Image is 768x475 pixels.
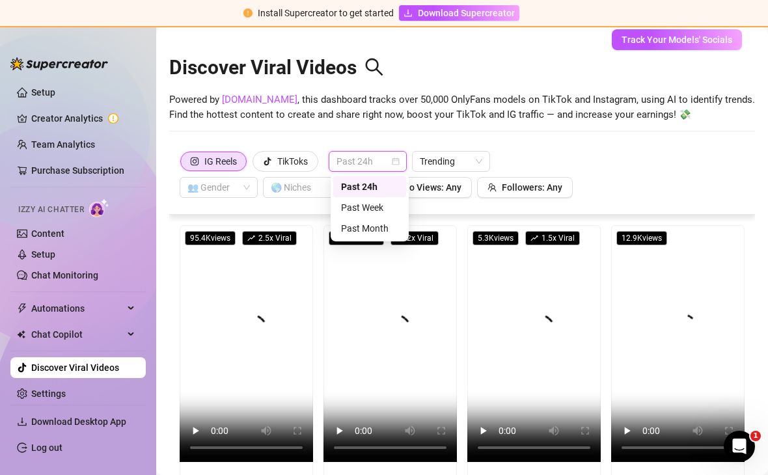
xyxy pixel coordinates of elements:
span: 2.5 x Viral [242,231,297,245]
span: 238.1K views [329,231,384,245]
a: Discover Viral Videos [31,362,119,373]
span: thunderbolt [17,303,27,314]
span: search [364,57,384,77]
iframe: Intercom live chat [724,431,755,462]
img: AI Chatter [89,198,109,217]
div: TikToks [277,152,308,171]
span: instagram [190,157,199,166]
a: Setup [31,249,55,260]
a: Setup [31,87,55,98]
img: Chat Copilot [17,330,25,339]
div: Past Week [333,197,406,218]
a: Team Analytics [31,139,95,150]
span: team [487,183,497,192]
span: 5.3K views [473,231,519,245]
span: tik-tok [263,157,272,166]
span: Trending [420,152,482,171]
span: Izzy AI Chatter [18,204,84,216]
div: Past 24h [333,176,406,197]
span: Automations [31,298,124,319]
span: Install Supercreator to get started [258,8,394,18]
button: Video Views: Any [366,177,472,198]
span: Powered by , this dashboard tracks over 50,000 OnlyFans models on TikTok and Instagram, using AI ... [169,92,755,123]
div: IG Reels [204,152,237,171]
a: Settings [31,388,66,399]
span: Followers: Any [502,182,562,193]
span: Video Views: Any [391,182,461,193]
span: Past 24h [336,152,399,171]
div: Past 24h [341,180,398,194]
span: Download Desktop App [31,416,126,427]
h2: Discover Viral Videos [169,55,384,80]
button: Followers: Any [477,177,573,198]
span: rise [530,234,538,242]
a: Content [31,228,64,239]
span: download [17,416,27,427]
span: 1.5 x Viral [525,231,580,245]
a: Chat Monitoring [31,270,98,280]
a: Creator Analytics exclamation-circle [31,108,135,129]
span: exclamation-circle [243,8,253,18]
span: Track Your Models' Socials [622,34,732,45]
span: rise [247,234,255,242]
div: Past Month [341,221,398,236]
span: Chat Copilot [31,324,124,345]
a: [DOMAIN_NAME] [222,94,297,105]
a: Purchase Subscription [31,160,135,181]
a: Log out [31,442,62,453]
span: 12.9K views [616,231,667,245]
span: Download Supercreator [418,6,515,20]
a: Download Supercreator [399,5,519,21]
button: Track Your Models' Socials [612,29,742,50]
span: 2 x Viral [391,231,439,245]
div: Past Month [333,218,406,239]
div: Past Week [341,200,398,215]
span: 95.4K views [185,231,236,245]
img: logo-BBDzfeDw.svg [10,57,108,70]
span: 1 [750,431,761,441]
span: calendar [392,157,400,165]
span: download [404,8,413,18]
